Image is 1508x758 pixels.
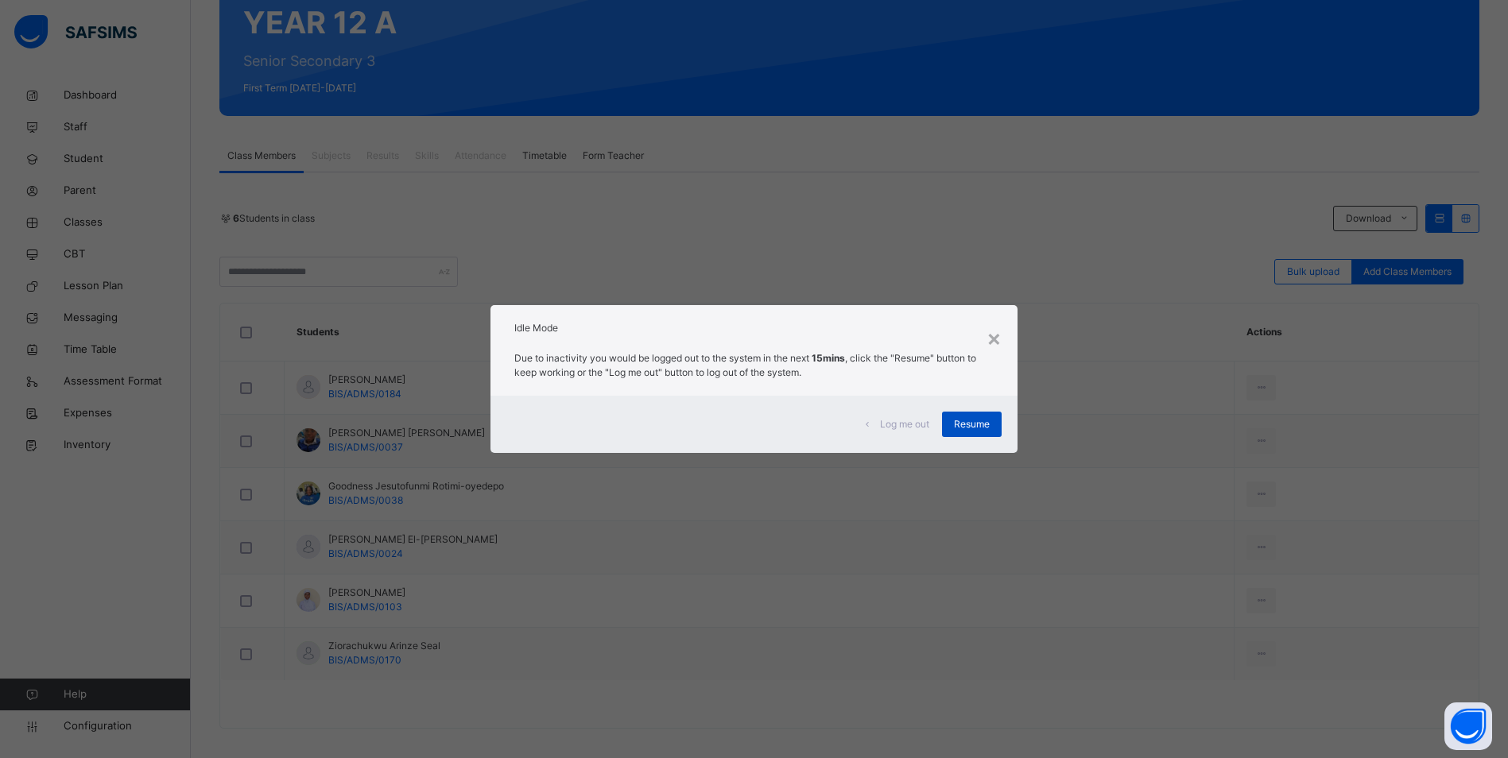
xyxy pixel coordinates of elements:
span: Log me out [880,417,929,431]
span: Resume [954,417,990,431]
h2: Idle Mode [514,321,994,335]
div: × [987,321,1002,354]
p: Due to inactivity you would be logged out to the system in the next , click the "Resume" button t... [514,351,994,380]
strong: 15mins [812,352,845,364]
button: Open asap [1444,702,1492,750]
